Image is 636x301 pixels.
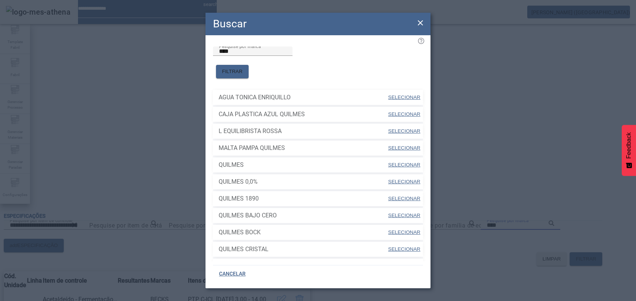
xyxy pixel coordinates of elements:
span: SELECIONAR [388,229,420,235]
span: SELECIONAR [388,246,420,252]
span: QUILMES 0,0% [219,177,387,186]
span: SELECIONAR [388,162,420,168]
span: Feedback [625,132,632,159]
button: SELECIONAR [387,226,421,239]
span: SELECIONAR [388,94,420,100]
span: CANCELAR [219,270,246,278]
button: Feedback - Mostrar pesquisa [622,125,636,176]
span: MALTA PAMPA QUILMES [219,144,387,153]
span: QUILMES CRISTAL [219,245,387,254]
span: SELECIONAR [388,213,420,218]
span: AGUA TONICA ENRIQUILLO [219,93,387,102]
span: L EQUILIBRISTA ROSSA [219,127,387,136]
button: SELECIONAR [387,91,421,104]
span: FILTRAR [222,68,243,75]
span: QUILMES BAJO CERO [219,211,387,220]
button: SELECIONAR [387,192,421,205]
h2: Buscar [213,16,247,32]
button: SELECIONAR [387,124,421,138]
span: SELECIONAR [388,179,420,184]
span: SELECIONAR [388,145,420,151]
button: SELECIONAR [387,108,421,121]
span: QUILMES [219,160,387,169]
mat-label: Pesquise por marca [219,43,261,49]
span: SELECIONAR [388,111,420,117]
span: QUILMES 1890 [219,194,387,203]
span: SELECIONAR [388,128,420,134]
button: SELECIONAR [387,259,421,273]
button: SELECIONAR [387,209,421,222]
button: SELECIONAR [387,141,421,155]
button: SELECIONAR [387,175,421,189]
button: FILTRAR [216,65,249,78]
button: CANCELAR [213,267,252,281]
span: CAJA PLASTICA AZUL QUILMES [219,110,387,119]
span: QUILMES BOCK [219,228,387,237]
span: SELECIONAR [388,196,420,201]
button: SELECIONAR [387,243,421,256]
button: SELECIONAR [387,158,421,172]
